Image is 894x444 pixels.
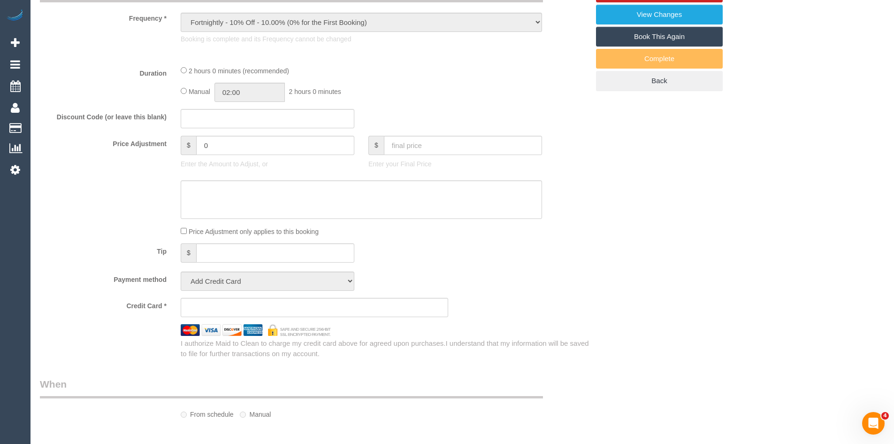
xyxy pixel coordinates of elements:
label: Duration [33,65,174,78]
a: Back [596,71,723,91]
span: $ [181,243,196,263]
input: final price [384,136,542,155]
span: 4 [881,412,889,420]
span: Manual [189,88,210,95]
iframe: Secure card payment input frame [189,303,440,312]
img: credit cards [174,324,338,336]
a: Book This Again [596,27,723,47]
span: $ [181,136,196,155]
span: 2 hours 0 minutes (recommended) [189,67,289,75]
div: I authorize Maid to Clean to charge my credit card above for agreed upon purchases. [174,338,596,358]
label: Frequency * [33,10,174,23]
label: Payment method [33,272,174,284]
p: Booking is complete and its Frequency cannot be changed [181,34,542,44]
iframe: Intercom live chat [862,412,885,435]
label: Tip [33,243,174,256]
p: Enter your Final Price [368,159,542,169]
span: 2 hours 0 minutes [289,88,341,95]
img: Automaid Logo [6,9,24,23]
label: Manual [240,406,271,419]
a: View Changes [596,5,723,24]
span: Price Adjustment only applies to this booking [189,228,319,235]
p: Enter the Amount to Adjust, or [181,159,354,169]
label: Credit Card * [33,298,174,311]
span: I understand that my information will be saved to file for further transactions on my account. [181,339,589,357]
label: From schedule [181,406,234,419]
input: Manual [240,412,246,418]
legend: When [40,377,543,398]
label: Price Adjustment [33,136,174,148]
input: From schedule [181,412,187,418]
span: $ [368,136,384,155]
label: Discount Code (or leave this blank) [33,109,174,122]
